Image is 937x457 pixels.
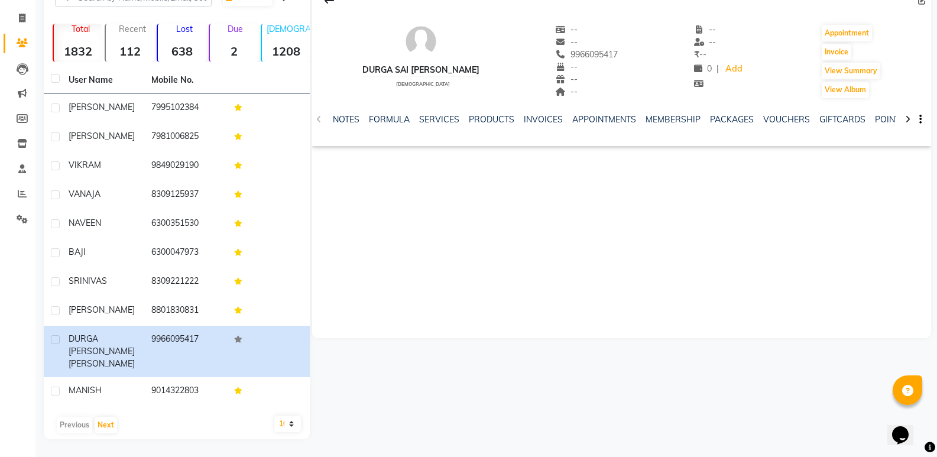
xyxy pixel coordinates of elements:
[69,247,86,257] span: BAJI
[469,114,514,125] a: PRODUCTS
[210,44,258,59] strong: 2
[69,102,135,112] span: [PERSON_NAME]
[396,81,450,87] span: [DEMOGRAPHIC_DATA]
[144,94,227,123] td: 7995102384
[694,49,706,60] span: --
[144,210,227,239] td: 6300351530
[710,114,754,125] a: PACKAGES
[555,24,578,35] span: --
[555,37,578,47] span: --
[555,86,578,97] span: --
[144,123,227,152] td: 7981006825
[362,64,479,76] div: DURGA SAI [PERSON_NAME]
[144,181,227,210] td: 8309125937
[555,61,578,72] span: --
[212,24,258,34] p: Due
[646,114,701,125] a: MEMBERSHIP
[144,67,227,94] th: Mobile No.
[59,24,102,34] p: Total
[819,114,865,125] a: GIFTCARDS
[887,410,925,445] iframe: chat widget
[875,114,905,125] a: POINTS
[144,326,227,377] td: 9966095417
[822,25,872,41] button: Appointment
[69,160,101,170] span: VIKRAM
[61,67,144,94] th: User Name
[822,63,880,79] button: View Summary
[106,44,154,59] strong: 112
[403,24,439,59] img: avatar
[144,239,227,268] td: 6300047973
[144,377,227,406] td: 9014322803
[144,297,227,326] td: 8801830831
[822,82,869,98] button: View Album
[716,63,719,75] span: |
[69,131,135,141] span: [PERSON_NAME]
[158,44,206,59] strong: 638
[694,37,716,47] span: --
[694,49,699,60] span: ₹
[69,189,100,199] span: VANAJA
[144,152,227,181] td: 9849029190
[95,417,117,433] button: Next
[262,44,310,59] strong: 1208
[369,114,410,125] a: FORMULA
[724,61,744,77] a: Add
[572,114,636,125] a: APPOINTMENTS
[333,114,359,125] a: NOTES
[267,24,310,34] p: [DEMOGRAPHIC_DATA]
[555,49,618,60] span: 9966095417
[69,218,101,228] span: NAVEEN
[69,304,135,315] span: [PERSON_NAME]
[69,333,135,356] span: DURGA [PERSON_NAME]
[694,63,712,74] span: 0
[69,358,135,369] span: [PERSON_NAME]
[694,24,716,35] span: --
[822,44,851,60] button: Invoice
[763,114,810,125] a: VOUCHERS
[69,276,107,286] span: SRINIVAS
[54,44,102,59] strong: 1832
[419,114,459,125] a: SERVICES
[144,268,227,297] td: 8309221222
[524,114,563,125] a: INVOICES
[163,24,206,34] p: Lost
[69,385,102,396] span: MANISH
[555,74,578,85] span: --
[111,24,154,34] p: Recent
